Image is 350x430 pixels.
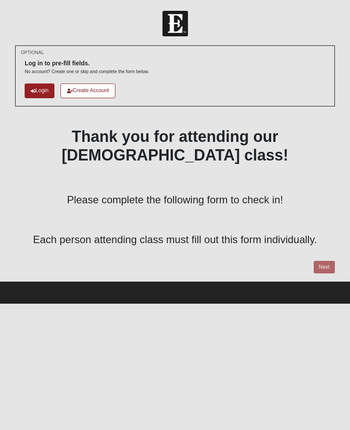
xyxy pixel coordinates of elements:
[162,11,188,36] img: Church of Eleven22 Logo
[60,83,115,98] a: Create Account
[25,83,54,98] a: Login
[25,68,149,75] p: No account? Create one or skip and complete the form below.
[67,194,283,205] span: Please complete the following form to check in!
[62,128,289,164] b: Thank you for attending our [DEMOGRAPHIC_DATA] class!
[21,49,44,56] small: OPTIONAL
[33,234,317,245] span: Each person attending class must fill out this form individually.
[25,60,149,67] h6: Log in to pre-fill fields.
